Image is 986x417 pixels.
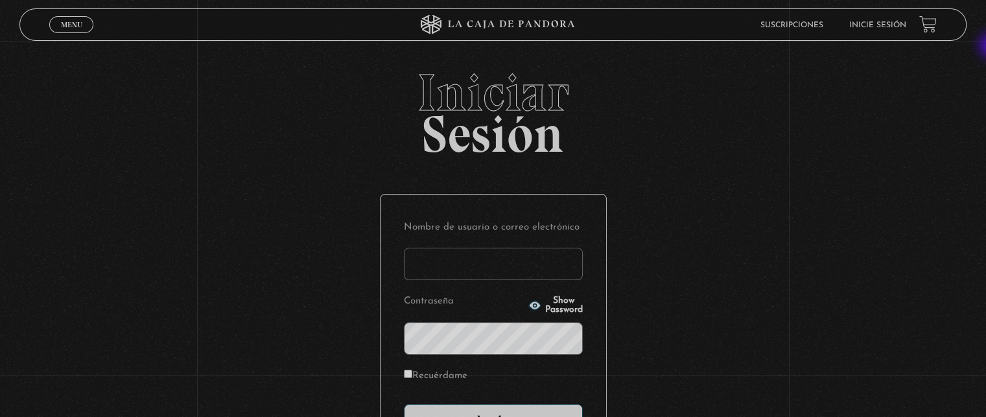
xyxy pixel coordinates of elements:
span: Iniciar [19,67,966,119]
button: Show Password [528,296,583,315]
span: Cerrar [56,32,87,41]
a: Inicie sesión [849,21,906,29]
label: Recuérdame [404,366,467,387]
a: View your shopping cart [919,16,937,33]
h2: Sesión [19,67,966,150]
span: Menu [61,21,82,29]
label: Contraseña [404,292,524,312]
input: Recuérdame [404,370,412,378]
span: Show Password [545,296,583,315]
label: Nombre de usuario o correo electrónico [404,218,583,238]
a: Suscripciones [760,21,823,29]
